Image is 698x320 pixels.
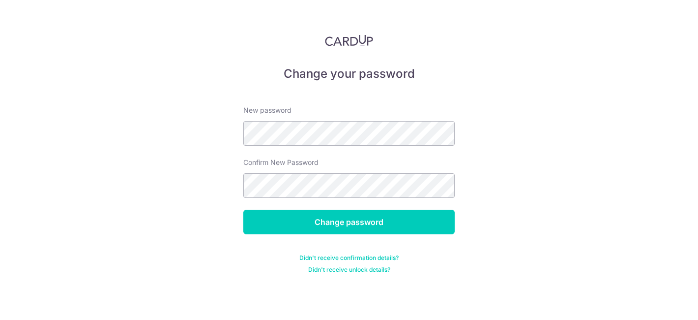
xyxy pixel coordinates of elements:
a: Didn't receive unlock details? [308,266,390,274]
img: CardUp Logo [325,34,373,46]
input: Change password [243,210,455,234]
label: New password [243,105,291,115]
label: Confirm New Password [243,158,319,167]
a: Didn't receive confirmation details? [299,254,399,262]
h5: Change your password [243,66,455,82]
